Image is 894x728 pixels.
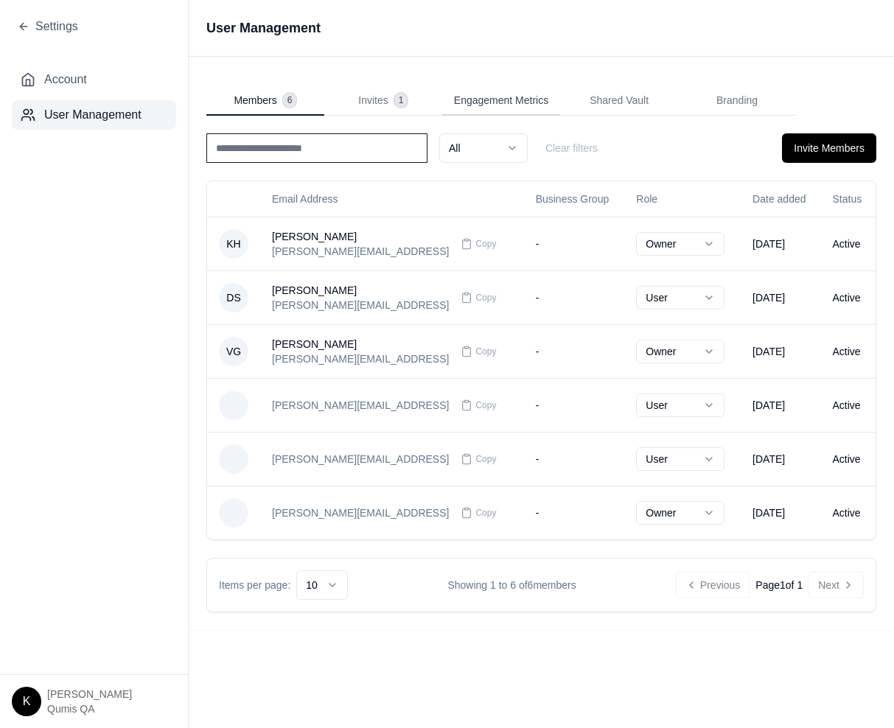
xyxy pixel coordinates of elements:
button: Account [12,65,176,94]
span: VG [219,337,248,366]
div: [PERSON_NAME][EMAIL_ADDRESS] [272,351,449,366]
span: Members [234,93,276,108]
button: Copy [455,283,502,312]
span: User Management [44,106,142,124]
span: 1 [394,93,408,108]
button: Copy [455,337,502,366]
div: [PERSON_NAME] [272,229,449,244]
div: K [12,687,41,716]
span: Items per page: [219,578,290,592]
th: Role [624,181,741,217]
div: [PERSON_NAME][EMAIL_ADDRESS] [272,398,449,413]
td: [DATE] [741,378,820,432]
button: Copy [455,391,502,420]
td: [DATE] [741,324,820,378]
td: - [524,486,625,539]
div: Page 1 of 1 [755,578,803,592]
td: - [524,432,625,486]
td: Active [821,378,876,432]
td: [DATE] [741,432,820,486]
button: Copy [455,498,502,528]
td: Active [821,432,876,486]
span: Engagement Metrics [454,93,548,108]
td: [DATE] [741,486,820,539]
td: Active [821,486,876,539]
span: Shared Vault [590,93,649,108]
td: [DATE] [741,270,820,324]
td: - [524,217,625,270]
td: Active [821,270,876,324]
th: Email Address [260,181,524,217]
td: [DATE] [741,217,820,270]
span: Account [44,71,87,88]
span: Copy [475,346,496,357]
span: Copy [475,292,496,304]
span: Branding [716,93,758,108]
div: Showing 1 to 6 of 6 members [348,578,676,592]
span: KH [219,229,248,259]
td: Active [821,217,876,270]
td: - [524,270,625,324]
div: [PERSON_NAME] [272,337,449,351]
div: [PERSON_NAME][EMAIL_ADDRESS] [272,244,449,259]
button: Invite Members [782,133,876,163]
th: Business Group [524,181,625,217]
button: Copy [455,229,502,259]
div: [PERSON_NAME][EMAIL_ADDRESS] [272,298,449,312]
span: Invites [358,93,388,108]
span: 6 [283,93,297,108]
th: Date added [741,181,820,217]
button: Settings [18,18,78,35]
button: Copy [455,444,502,474]
div: [PERSON_NAME][EMAIL_ADDRESS] [272,452,449,466]
span: Copy [475,238,496,250]
td: - [524,324,625,378]
span: DS [219,283,248,312]
span: Copy [475,453,496,465]
span: [PERSON_NAME] [47,687,132,701]
div: [PERSON_NAME][EMAIL_ADDRESS] [272,505,449,520]
button: User Management [12,100,176,130]
td: Active [821,324,876,378]
span: Qumis QA [47,701,132,716]
span: Copy [475,399,496,411]
td: - [524,378,625,432]
span: Copy [475,507,496,519]
span: Settings [35,18,78,35]
div: [PERSON_NAME] [272,283,449,298]
th: Status [821,181,876,217]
